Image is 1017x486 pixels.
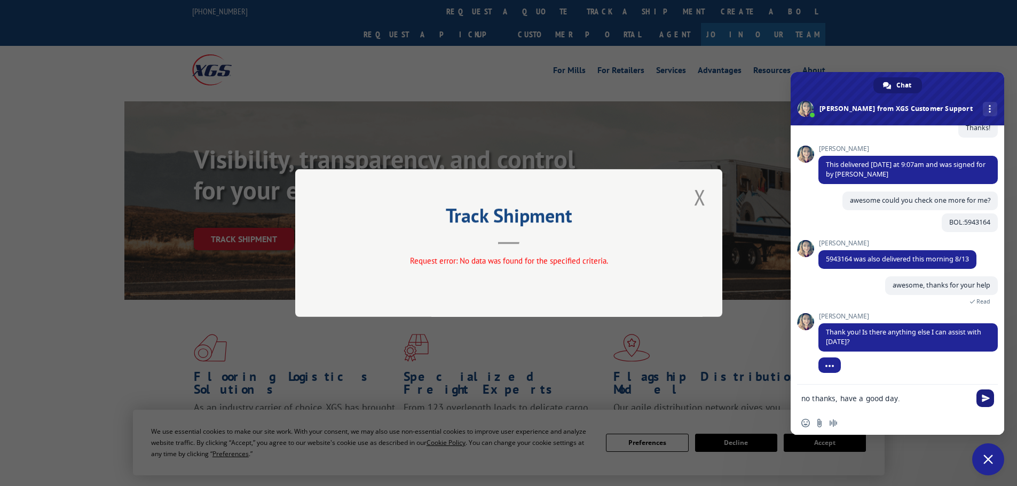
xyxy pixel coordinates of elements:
span: [PERSON_NAME] [818,313,998,320]
textarea: Compose your message... [801,385,972,411]
span: Insert an emoji [801,419,810,427]
a: Chat [873,77,922,93]
span: awesome could you check one more for me? [850,196,990,205]
h2: Track Shipment [349,208,669,228]
span: Audio message [829,419,838,427]
span: BOL:5943164 [949,218,990,227]
button: Close modal [691,182,709,212]
span: Thank you! Is there anything else I can assist with [DATE]? [826,328,981,346]
span: Send [976,389,994,407]
span: 5943164 was also delivered this morning 8/13 [826,254,969,264]
a: Close chat [972,443,1004,475]
span: Send a file [815,419,824,427]
span: awesome, thanks for your help [893,281,990,290]
span: Chat [896,77,911,93]
span: [PERSON_NAME] [818,240,976,247]
span: Read [976,298,990,305]
span: This delivered [DATE] at 9:07am and was signed for by [PERSON_NAME] [826,160,986,179]
span: Request error: No data was found for the specified criteria. [409,256,608,266]
span: [PERSON_NAME] [818,145,998,153]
